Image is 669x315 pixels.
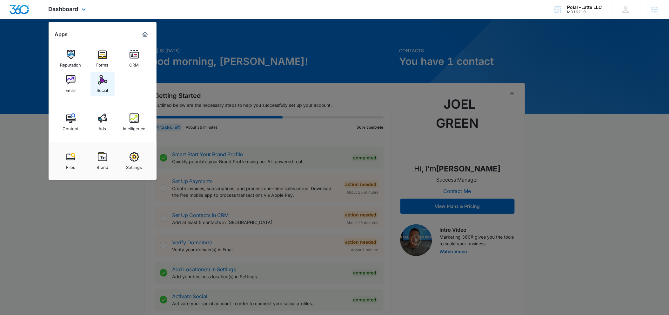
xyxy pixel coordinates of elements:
h2: Apps [55,31,68,37]
a: Brand [90,149,115,173]
div: Files [66,162,75,170]
div: account id [567,10,602,14]
div: Brand [97,162,108,170]
a: Intelligence [122,110,146,134]
div: CRM [130,59,139,67]
a: Marketing 360® Dashboard [140,29,150,40]
a: Settings [122,149,146,173]
a: Content [59,110,83,134]
a: CRM [122,47,146,71]
a: Forms [90,47,115,71]
div: Ads [99,123,106,131]
a: Email [59,72,83,96]
div: Intelligence [123,123,145,131]
div: Content [63,123,79,131]
div: Social [97,85,108,93]
div: Email [66,85,76,93]
a: Files [59,149,83,173]
a: Reputation [59,47,83,71]
div: Forms [97,59,109,67]
div: account name [567,5,602,10]
div: Settings [126,162,142,170]
a: Ads [90,110,115,134]
div: Reputation [60,59,81,67]
a: Social [90,72,115,96]
span: Dashboard [49,6,78,12]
